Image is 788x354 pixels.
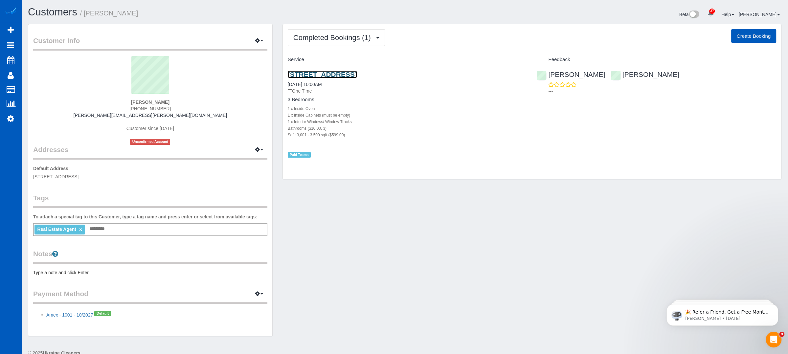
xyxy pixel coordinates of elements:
img: Automaid Logo [4,7,17,16]
small: / [PERSON_NAME] [80,10,138,17]
span: Real Estate Agent [37,227,76,232]
h4: Feedback [537,57,776,62]
label: To attach a special tag to this Customer, type a tag name and press enter or select from availabl... [33,213,257,220]
a: [PERSON_NAME] [739,12,780,17]
span: Default [94,311,111,316]
span: [STREET_ADDRESS] [33,174,79,179]
a: [DATE] 10:00AM [288,82,322,87]
a: Help [721,12,734,17]
span: Completed Bookings (1) [293,33,374,42]
span: 8 [779,332,784,337]
span: , [606,73,608,78]
a: Customers [28,6,77,18]
small: Sqft: 3,001 - 3,500 sqft ($599.00) [288,133,345,137]
small: 1 x Interior Windows/ Window Tracks [288,120,352,124]
a: [PERSON_NAME][EMAIL_ADDRESS][PERSON_NAME][DOMAIN_NAME] [74,113,227,118]
span: Customer since [DATE] [126,126,174,131]
small: 1 x Inside Cabinets (must be empty) [288,113,350,118]
h4: Service [288,57,527,62]
span: 37 [709,9,715,14]
a: [PERSON_NAME] [537,71,605,78]
iframe: Intercom live chat [766,332,781,347]
pre: Type a note and click Enter [33,269,267,276]
button: Completed Bookings (1) [288,29,385,46]
span: Paid Teams [288,152,311,158]
legend: Notes [33,249,267,264]
span: Unconfirmed Account [130,139,170,144]
small: 1 x Inside Oven [288,106,315,111]
legend: Tags [33,193,267,208]
a: × [79,227,82,232]
a: [STREET_ADDRESS] [288,71,357,78]
p: --- [548,88,776,95]
label: Default Address: [33,165,70,172]
a: 37 [704,7,717,21]
iframe: Intercom notifications message [657,290,788,336]
a: Amex - 1001 - 10/2027 [46,312,93,317]
a: Beta [679,12,700,17]
h4: 3 Bedrooms [288,97,527,102]
strong: [PERSON_NAME] [131,100,169,105]
img: New interface [688,11,699,19]
legend: Customer Info [33,36,267,51]
a: [PERSON_NAME] [611,71,679,78]
p: One Time [288,88,527,94]
small: Bathrooms ($10.00, 3) [288,126,326,131]
legend: Payment Method [33,289,267,304]
span: [PHONE_NUMBER] [129,106,171,111]
button: Create Booking [731,29,776,43]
